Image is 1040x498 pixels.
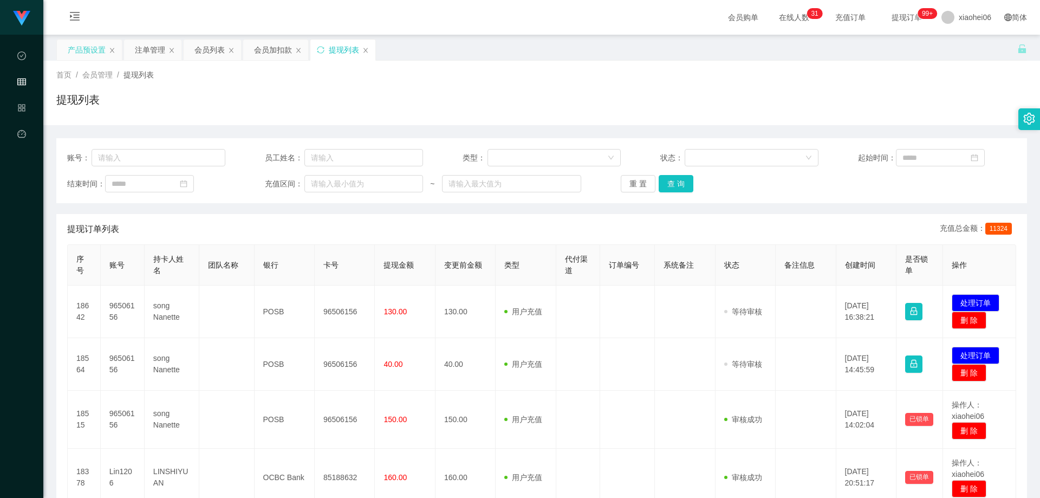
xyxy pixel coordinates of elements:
span: 订单编号 [609,261,639,269]
span: 备注信息 [784,261,815,269]
button: 删 除 [952,422,986,439]
span: 用户充值 [504,307,542,316]
span: / [76,70,78,79]
span: 持卡人姓名 [153,255,184,275]
td: 96506156 [101,286,145,338]
button: 图标: lock [905,303,922,320]
span: 充值订单 [830,14,871,21]
button: 处理订单 [952,294,999,312]
input: 请输入最小值为 [304,175,423,192]
i: 图标: appstore-o [17,99,26,120]
div: 充值总金额： [940,223,1016,236]
span: 状态 [724,261,739,269]
span: 结束时间： [67,178,105,190]
i: 图标: down [608,154,614,162]
span: 银行 [263,261,278,269]
td: 18515 [68,391,101,449]
span: 会员管理 [82,70,113,79]
td: 18564 [68,338,101,391]
button: 删 除 [952,364,986,381]
span: / [117,70,119,79]
td: 96506156 [315,286,375,338]
td: POSB [255,286,315,338]
span: 会员管理 [17,78,26,174]
button: 图标: lock [905,355,922,373]
button: 已锁单 [905,471,933,484]
span: 等待审核 [724,307,762,316]
span: 提现金额 [383,261,414,269]
span: 审核成功 [724,415,762,424]
td: 18642 [68,286,101,338]
i: 图标: table [17,73,26,94]
span: 用户充值 [504,473,542,482]
span: 用户充值 [504,360,542,368]
i: 图标: unlock [1017,44,1027,54]
span: 充值区间： [265,178,304,190]
td: POSB [255,391,315,449]
td: 96506156 [101,338,145,391]
td: [DATE] 14:02:04 [836,391,896,449]
span: 提现订单 [886,14,927,21]
span: 账号 [109,261,125,269]
button: 已锁单 [905,413,933,426]
input: 请输入 [304,149,423,166]
span: 系统备注 [664,261,694,269]
td: [DATE] 14:45:59 [836,338,896,391]
span: 130.00 [383,307,407,316]
td: 96506156 [315,338,375,391]
span: 代付渠道 [565,255,588,275]
span: 变更前金额 [444,261,482,269]
td: song Nanette [145,391,199,449]
i: 图标: down [805,154,812,162]
i: 图标: setting [1023,113,1035,125]
i: 图标: global [1004,14,1012,21]
td: 96506156 [315,391,375,449]
span: 操作人：xiaohei06 [952,458,984,478]
span: 卡号 [323,261,339,269]
span: 创建时间 [845,261,875,269]
i: 图标: close [295,47,302,54]
div: 会员列表 [194,40,225,60]
span: 提现订单列表 [67,223,119,236]
i: 图标: close [109,47,115,54]
i: 图标: close [228,47,235,54]
span: 账号： [67,152,92,164]
i: 图标: close [168,47,175,54]
span: 提现列表 [123,70,154,79]
div: 注单管理 [135,40,165,60]
button: 查 询 [659,175,693,192]
span: 是否锁单 [905,255,928,275]
td: 40.00 [435,338,496,391]
p: 1 [815,8,818,19]
span: 用户充值 [504,415,542,424]
span: 序号 [76,255,84,275]
span: 审核成功 [724,473,762,482]
span: 160.00 [383,473,407,482]
td: song Nanette [145,338,199,391]
span: 类型 [504,261,519,269]
span: 操作人：xiaohei06 [952,400,984,421]
span: 状态： [660,152,685,164]
span: 产品管理 [17,104,26,201]
p: 3 [811,8,815,19]
span: 等待审核 [724,360,762,368]
span: 首页 [56,70,71,79]
td: 96506156 [101,391,145,449]
div: 会员加扣款 [254,40,292,60]
span: 类型： [463,152,487,164]
input: 请输入最大值为 [442,175,581,192]
button: 删 除 [952,480,986,497]
span: 操作 [952,261,967,269]
sup: 1015 [918,8,937,19]
a: 图标: dashboard平台首页 [17,124,26,233]
i: 图标: close [362,47,369,54]
span: 数据中心 [17,52,26,148]
i: 图标: calendar [180,180,187,187]
div: 提现列表 [329,40,359,60]
sup: 31 [807,8,822,19]
span: 起始时间： [858,152,896,164]
i: 图标: sync [317,46,324,54]
button: 删 除 [952,312,986,329]
i: 图标: check-circle-o [17,47,26,68]
button: 重 置 [621,175,655,192]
